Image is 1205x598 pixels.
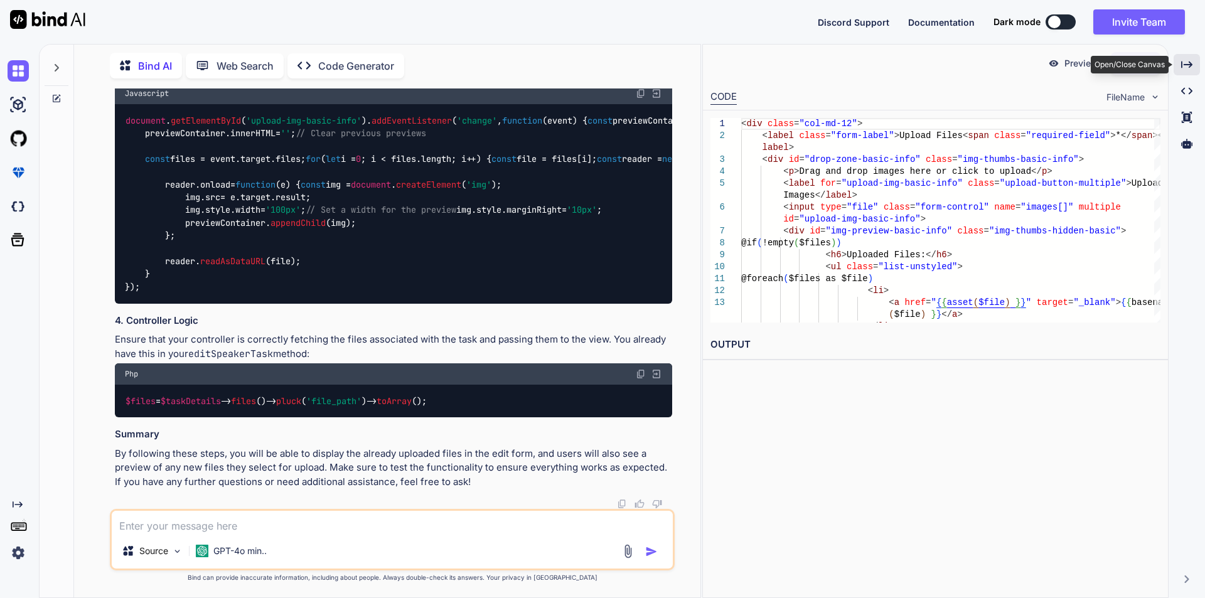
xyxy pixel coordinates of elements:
span: "upload-button-multiple" [999,178,1126,188]
img: Pick Models [172,546,183,557]
span: { [941,297,946,307]
p: Web Search [217,58,274,73]
span: </ [1031,166,1042,176]
span: li [878,321,889,331]
span: class [994,131,1020,141]
span: class [799,131,825,141]
span: } [936,309,941,319]
p: Source [139,545,168,557]
span: addEventListener [372,115,452,126]
span: span [1131,131,1152,141]
span: $taskDetails [161,395,221,407]
span: "form-label" [831,131,894,141]
span: < [783,226,788,236]
span: > [841,250,846,260]
span: onload [200,179,230,190]
span: id [783,214,794,224]
span: = [799,154,804,164]
span: = [794,214,799,224]
span: name [994,202,1015,212]
span: $files as $file [788,274,867,284]
div: 1 [710,118,725,130]
span: < [825,250,830,260]
span: event [547,115,572,126]
span: style [476,205,501,216]
span: let [326,153,341,164]
span: ( [757,238,762,248]
span: Dark mode [993,16,1041,28]
span: Images [783,190,815,200]
img: settings [8,542,29,563]
button: Invite Team [1093,9,1185,35]
span: > [1110,131,1115,141]
span: p [1042,166,1047,176]
span: " [931,297,936,307]
span: $files [799,238,830,248]
span: Drag and drop images here or click to upload [799,166,1031,176]
p: By following these steps, you will be able to display the already uploaded files in the edit form... [115,447,672,489]
span: "images[]" [1020,202,1073,212]
div: 7 [710,225,725,237]
span: @if [741,238,757,248]
span: @foreach [741,274,783,284]
div: CODE [710,90,737,105]
span: > [1126,178,1131,188]
span: ul [830,262,841,272]
div: Open/Close Canvas [1091,56,1169,73]
span: basename [1131,297,1173,307]
span: innerHTML [230,127,276,139]
div: 10 [710,261,725,273]
span: = [994,178,999,188]
span: class [768,119,794,129]
span: = [841,202,846,212]
img: attachment [621,544,635,558]
span: Javascript [125,88,169,99]
span: </ [941,309,952,319]
span: document [351,179,391,190]
span: 'upload-img-basic-info' [246,115,361,126]
span: getElementById [171,115,241,126]
span: = [873,262,878,272]
span: 0 [356,153,361,164]
span: class [968,178,994,188]
span: "drop-zone-basic-info" [805,154,921,164]
span: </ [926,250,936,260]
span: "col-md-12" [799,119,857,129]
img: preview [1048,58,1059,69]
span: $file [894,309,920,319]
p: Code Generator [318,58,394,73]
span: ) [831,238,836,248]
img: Open in Browser [651,88,662,99]
div: 14 [710,321,725,333]
span: result [276,191,306,203]
img: premium [8,162,29,183]
span: h6 [830,250,841,260]
span: const [145,153,170,164]
p: Bind AI [138,58,172,73]
img: dislike [652,499,662,509]
h2: OUTPUT [703,330,1168,360]
span: div [788,226,804,236]
div: 13 [710,297,725,309]
span: 'change' [457,115,497,126]
img: copy [617,499,627,509]
span: = [983,226,988,236]
span: new [662,153,677,164]
span: Discord Support [818,17,889,28]
span: pluck [276,395,301,407]
span: > [794,166,799,176]
span: > [857,119,862,129]
span: const [587,115,613,126]
span: p [788,166,793,176]
span: '10px' [567,205,597,216]
img: Open in Browser [651,368,662,380]
span: < [963,131,968,141]
span: "img-preview-basic-info" [825,226,952,236]
span: "upload-img-basic-info" [841,178,962,188]
span: > [1121,226,1126,236]
span: target [240,191,270,203]
span: label [788,178,815,188]
img: icon [645,545,658,558]
span: = [794,119,799,129]
span: class [847,262,873,272]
